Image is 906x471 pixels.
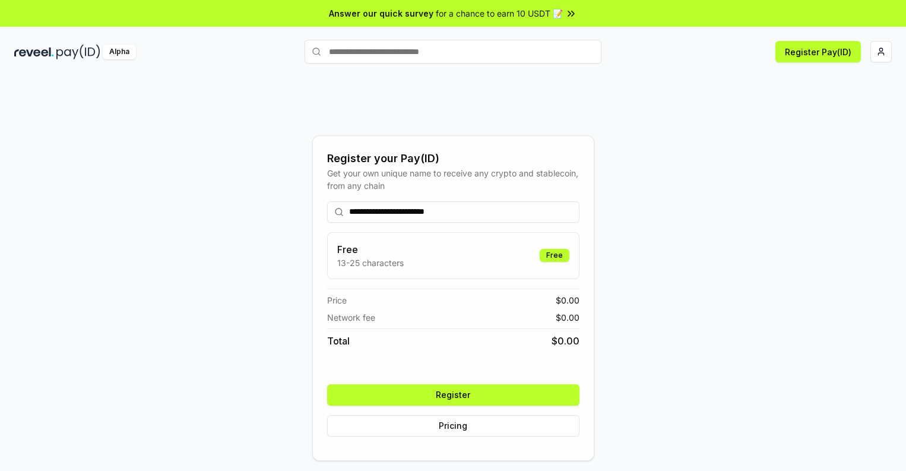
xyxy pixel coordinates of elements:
[436,7,563,20] span: for a chance to earn 10 USDT 📝
[327,167,579,192] div: Get your own unique name to receive any crypto and stablecoin, from any chain
[327,150,579,167] div: Register your Pay(ID)
[552,334,579,348] span: $ 0.00
[327,415,579,437] button: Pricing
[775,41,861,62] button: Register Pay(ID)
[327,311,375,324] span: Network fee
[556,294,579,306] span: $ 0.00
[337,242,404,257] h3: Free
[56,45,100,59] img: pay_id
[329,7,433,20] span: Answer our quick survey
[103,45,136,59] div: Alpha
[14,45,54,59] img: reveel_dark
[337,257,404,269] p: 13-25 characters
[327,334,350,348] span: Total
[540,249,569,262] div: Free
[556,311,579,324] span: $ 0.00
[327,384,579,406] button: Register
[327,294,347,306] span: Price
